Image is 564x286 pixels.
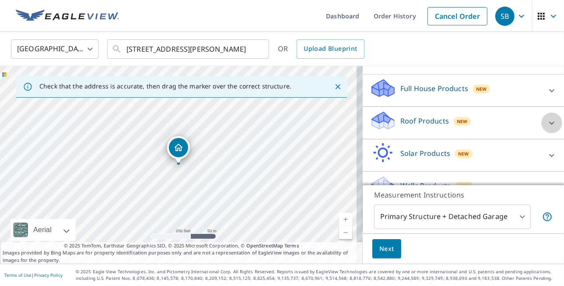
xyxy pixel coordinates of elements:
span: Your report will include the primary structure and a detached garage if one exists. [542,212,553,222]
div: Roof ProductsNew [370,110,557,135]
div: Dropped pin, building 1, Residential property, 3897 Pond View Dr Hesperia, MI 49421 [167,136,190,163]
button: Close [332,81,343,92]
p: Walls Products [400,180,451,191]
div: SB [495,7,515,26]
span: Upload Blueprint [304,43,357,54]
input: Search by address or latitude-longitude [126,37,251,61]
span: Next [379,244,394,254]
span: New [457,118,468,125]
a: Cancel Order [427,7,487,25]
p: | [4,272,63,278]
a: Current Level 17, Zoom Out [339,226,352,239]
div: Aerial [31,219,54,241]
a: Terms of Use [4,272,32,278]
div: Primary Structure + Detached Garage [374,205,531,229]
div: Solar ProductsNew [370,143,557,168]
button: Next [372,239,401,259]
span: © 2025 TomTom, Earthstar Geographics SIO, © 2025 Microsoft Corporation, © [64,242,299,250]
div: [GEOGRAPHIC_DATA] [11,37,98,61]
span: New [458,150,469,157]
a: Privacy Policy [34,272,63,278]
a: Terms [284,242,299,249]
a: Upload Blueprint [297,39,364,59]
div: OR [278,39,364,59]
div: Walls ProductsNew [370,175,557,200]
p: © 2025 Eagle View Technologies, Inc. and Pictometry International Corp. All Rights Reserved. Repo... [76,268,560,282]
span: New [476,85,487,92]
p: Full House Products [400,83,468,94]
a: Current Level 17, Zoom In [339,213,352,226]
p: Measurement Instructions [374,190,553,200]
img: EV Logo [16,10,119,23]
p: Solar Products [400,148,450,159]
div: Aerial [11,219,76,241]
div: Full House ProductsNew [370,78,557,103]
p: Roof Products [400,116,449,126]
a: OpenStreetMap [246,242,283,249]
p: Check that the address is accurate, then drag the marker over the correct structure. [39,82,291,90]
span: New [459,183,469,190]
